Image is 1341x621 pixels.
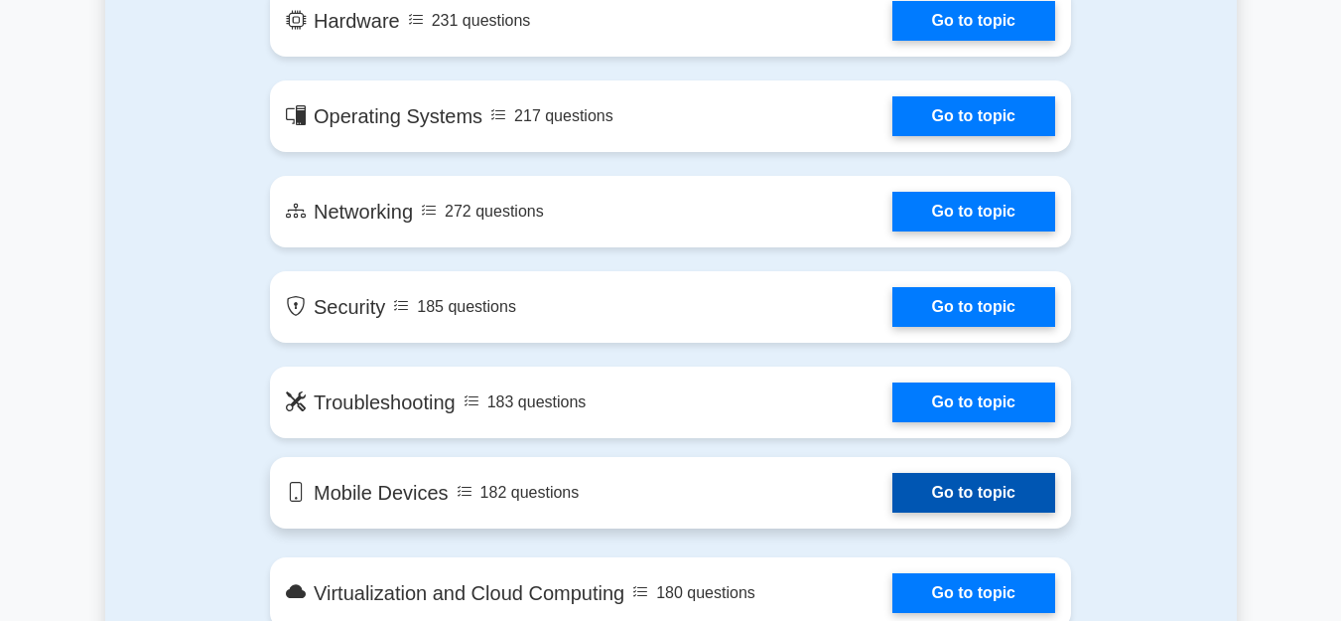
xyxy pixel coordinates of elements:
a: Go to topic [892,96,1055,136]
a: Go to topic [892,1,1055,41]
a: Go to topic [892,192,1055,232]
a: Go to topic [892,287,1055,327]
a: Go to topic [892,383,1055,422]
a: Go to topic [892,473,1055,513]
a: Go to topic [892,573,1055,613]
